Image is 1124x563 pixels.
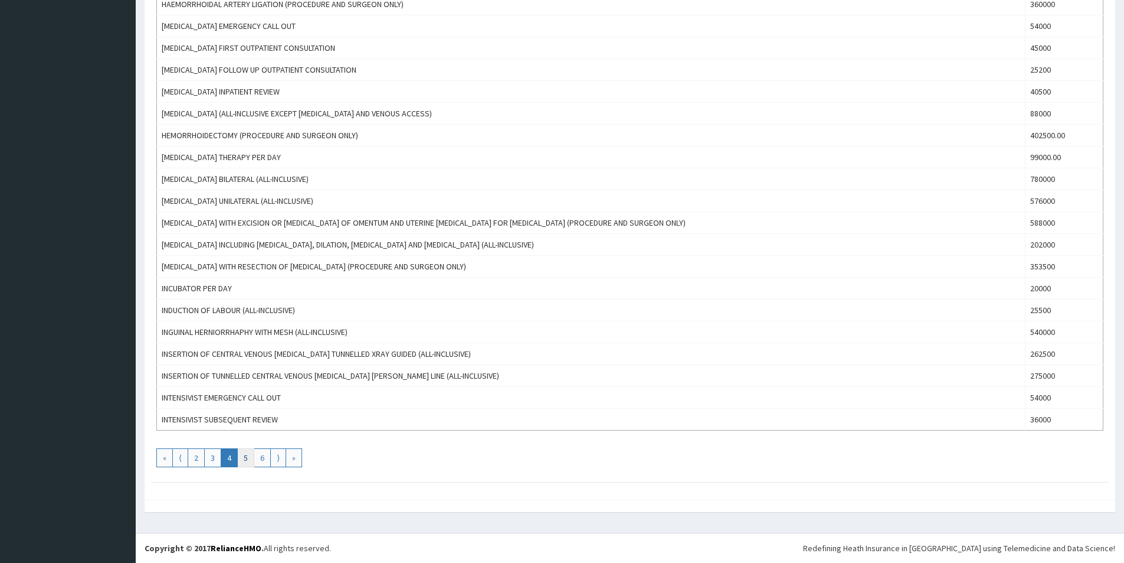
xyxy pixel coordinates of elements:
a: Go to last page [286,448,302,467]
a: RelianceHMO [211,543,261,554]
td: 88000 [1025,103,1103,125]
td: INCUBATOR PER DAY [157,278,1025,300]
td: 576000 [1025,190,1103,212]
strong: Copyright © 2017 . [145,543,264,554]
a: Go to page number 5 [237,448,254,467]
td: INGUINAL HERNIORRHAPHY WITH MESH (ALL-INCLUSIVE) [157,321,1025,343]
td: HEMORRHOIDECTOMY (PROCEDURE AND SURGEON ONLY) [157,125,1025,147]
td: INTENSIVIST SUBSEQUENT REVIEW [157,409,1025,431]
td: INSERTION OF CENTRAL VENOUS [MEDICAL_DATA] TUNNELLED XRAY GUIDED (ALL-INCLUSIVE) [157,343,1025,365]
footer: All rights reserved. [136,533,1124,563]
td: 54000 [1025,387,1103,409]
td: 402500.00 [1025,125,1103,147]
td: [MEDICAL_DATA] (ALL-INCLUSIVE EXCEPT [MEDICAL_DATA] AND VENOUS ACCESS) [157,103,1025,125]
a: Go to page number 3 [204,448,221,467]
td: [MEDICAL_DATA] INPATIENT REVIEW [157,81,1025,103]
a: Go to page number 6 [254,448,271,467]
td: INDUCTION OF LABOUR (ALL-INCLUSIVE) [157,300,1025,321]
td: [MEDICAL_DATA] WITH EXCISION OR [MEDICAL_DATA] OF OMENTUM AND UTERINE [MEDICAL_DATA] FOR [MEDICAL... [157,212,1025,234]
div: Redefining Heath Insurance in [GEOGRAPHIC_DATA] using Telemedicine and Data Science! [803,542,1115,554]
td: [MEDICAL_DATA] UNILATERAL (ALL-INCLUSIVE) [157,190,1025,212]
a: Go to page number 2 [188,448,205,467]
td: 262500 [1025,343,1103,365]
a: Go to next page [270,448,286,467]
td: 780000 [1025,168,1103,190]
td: 25500 [1025,300,1103,321]
td: 20000 [1025,278,1103,300]
td: [MEDICAL_DATA] INCLUDING [MEDICAL_DATA], DILATION, [MEDICAL_DATA] AND [MEDICAL_DATA] (ALL-INCLUSIVE) [157,234,1025,256]
td: 36000 [1025,409,1103,431]
td: 45000 [1025,37,1103,59]
td: [MEDICAL_DATA] FIRST OUTPATIENT CONSULTATION [157,37,1025,59]
td: 54000 [1025,15,1103,37]
td: [MEDICAL_DATA] FOLLOW UP OUTPATIENT CONSULTATION [157,59,1025,81]
td: [MEDICAL_DATA] EMERGENCY CALL OUT [157,15,1025,37]
td: 353500 [1025,256,1103,278]
td: [MEDICAL_DATA] THERAPY PER DAY [157,147,1025,168]
td: [MEDICAL_DATA] BILATERAL (ALL-INCLUSIVE) [157,168,1025,190]
td: 588000 [1025,212,1103,234]
td: 275000 [1025,365,1103,387]
a: Go to previous page [172,448,188,467]
a: Go to page number 4 [221,448,238,467]
td: INSERTION OF TUNNELLED CENTRAL VENOUS [MEDICAL_DATA] [PERSON_NAME] LINE (ALL-INCLUSIVE) [157,365,1025,387]
td: 540000 [1025,321,1103,343]
a: Go to first page [156,448,173,467]
td: 40500 [1025,81,1103,103]
td: 202000 [1025,234,1103,256]
td: 25200 [1025,59,1103,81]
td: [MEDICAL_DATA] WITH RESECTION OF [MEDICAL_DATA] (PROCEDURE AND SURGEON ONLY) [157,256,1025,278]
td: INTENSIVIST EMERGENCY CALL OUT [157,387,1025,409]
td: 99000.00 [1025,147,1103,168]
